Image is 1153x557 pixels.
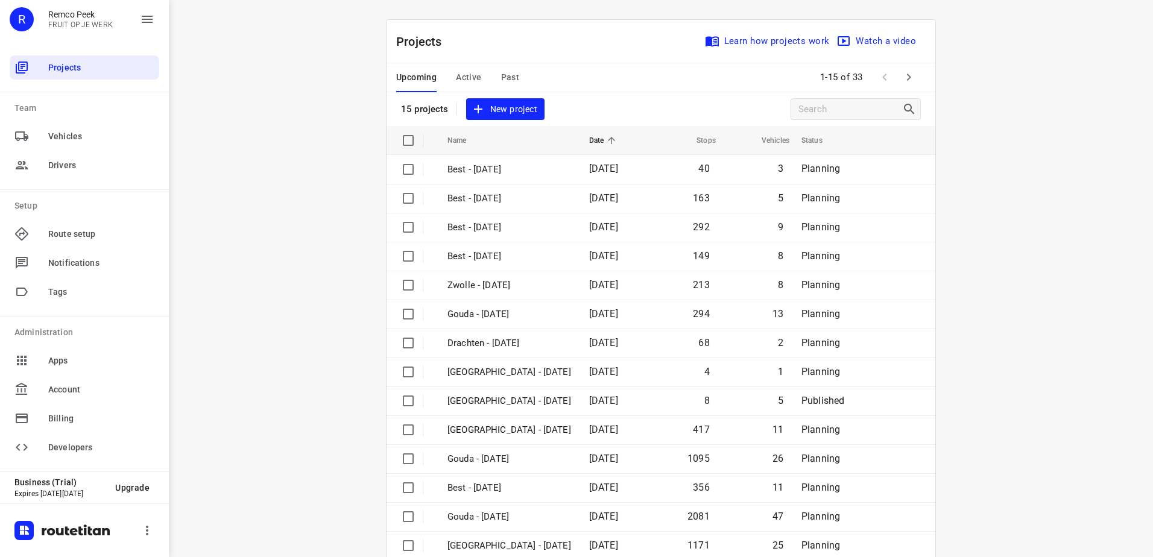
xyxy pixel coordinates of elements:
div: R [10,7,34,31]
p: Gouda - Thursday [447,452,571,466]
span: 417 [693,424,710,435]
p: Zwolle - Thursday [447,423,571,437]
span: [DATE] [589,366,618,377]
p: Gouda - Friday [447,307,571,321]
span: [DATE] [589,308,618,319]
span: 5 [778,395,783,406]
p: Gemeente Rotterdam - Thursday [447,394,571,408]
span: 9 [778,221,783,233]
span: 1171 [687,540,710,551]
span: 11 [772,482,783,493]
span: Upgrade [115,483,150,492]
p: Expires [DATE][DATE] [14,489,106,498]
span: 2 [778,337,783,348]
div: Search [902,102,920,116]
span: Stops [681,133,716,148]
p: Best - Thursday [447,192,571,206]
span: New project [473,102,537,117]
p: FRUIT OP JE WERK [48,20,113,29]
span: Planning [801,424,840,435]
span: 8 [778,250,783,262]
span: Route setup [48,228,154,241]
span: 8 [778,279,783,291]
span: Next Page [897,65,921,89]
span: Date [589,133,620,148]
span: Apps [48,354,154,367]
span: Drivers [48,159,154,172]
span: 1 [778,366,783,377]
span: [DATE] [589,540,618,551]
button: New project [466,98,545,121]
span: 2081 [687,511,710,522]
span: Planning [801,540,840,551]
span: [DATE] [589,395,618,406]
span: 4 [704,366,710,377]
span: 294 [693,308,710,319]
p: Best - Friday [447,163,571,177]
p: Zwolle - Wednesday [447,539,571,553]
span: Planning [801,221,840,233]
span: Developers [48,441,154,454]
p: Best - Thursday [447,481,571,495]
span: 292 [693,221,710,233]
span: Previous Page [873,65,897,89]
p: Gouda - Wednesday [447,510,571,524]
p: Remco Peek [48,10,113,19]
p: Zwolle - Friday [447,278,571,292]
p: Antwerpen - Thursday [447,365,571,379]
span: Tags [48,286,154,298]
span: Planning [801,192,840,204]
span: [DATE] [589,192,618,204]
span: Billing [48,412,154,425]
span: 213 [693,279,710,291]
span: Planning [801,366,840,377]
span: [DATE] [589,424,618,435]
div: Tags [10,280,159,304]
p: 15 projects [401,104,449,115]
span: [DATE] [589,221,618,233]
span: Planning [801,163,840,174]
span: Planning [801,482,840,493]
span: Projects [48,61,154,74]
div: Billing [10,406,159,430]
div: Account [10,377,159,401]
span: [DATE] [589,163,618,174]
span: Planning [801,511,840,522]
span: 163 [693,192,710,204]
span: [DATE] [589,279,618,291]
span: Notifications [48,257,154,269]
span: 25 [772,540,783,551]
div: Vehicles [10,124,159,148]
span: 356 [693,482,710,493]
p: Business (Trial) [14,477,106,487]
span: [DATE] [589,337,618,348]
span: 8 [704,395,710,406]
span: 11 [772,424,783,435]
span: Name [447,133,482,148]
span: Past [501,70,520,85]
span: 13 [772,308,783,319]
span: 1-15 of 33 [815,65,868,90]
span: [DATE] [589,453,618,464]
p: Drachten - Thursday [447,336,571,350]
span: 26 [772,453,783,464]
span: [DATE] [589,482,618,493]
p: Projects [396,33,452,51]
div: Developers [10,435,159,459]
span: 3 [778,163,783,174]
span: [DATE] [589,511,618,522]
span: Account [48,383,154,396]
span: Planning [801,250,840,262]
p: Best - Friday [447,250,571,263]
div: Drivers [10,153,159,177]
span: Published [801,395,845,406]
span: 47 [772,511,783,522]
div: Notifications [10,251,159,275]
div: Apps [10,348,159,373]
input: Search projects [798,100,902,119]
span: [DATE] [589,250,618,262]
span: Vehicles [746,133,789,148]
span: 5 [778,192,783,204]
span: Upcoming [396,70,437,85]
span: 149 [693,250,710,262]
